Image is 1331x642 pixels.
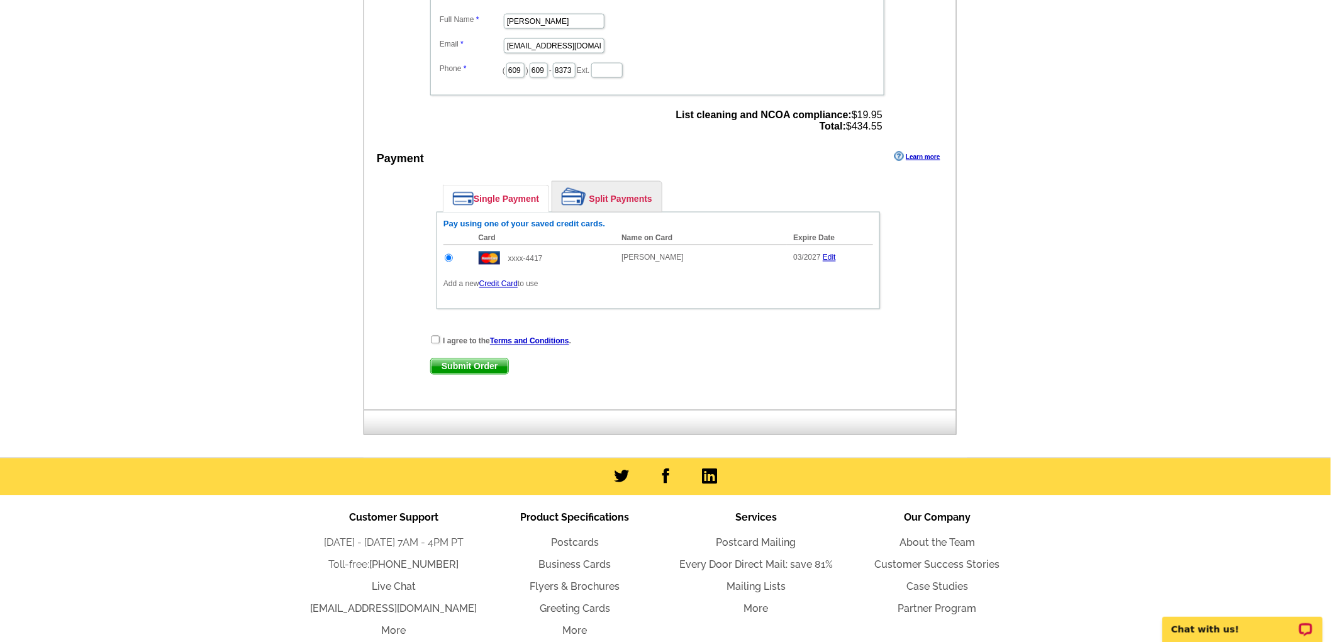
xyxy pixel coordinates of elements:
[540,603,610,615] a: Greeting Cards
[727,581,786,593] a: Mailing Lists
[490,337,569,346] a: Terms and Conditions
[562,188,586,206] img: split-payment.png
[377,150,424,167] div: Payment
[440,14,503,25] label: Full Name
[793,253,820,262] span: 03/2027
[539,559,611,571] a: Business Cards
[735,512,777,524] span: Services
[453,192,474,206] img: single-payment.png
[551,537,599,549] a: Postcards
[552,182,662,212] a: Split Payments
[311,603,477,615] a: [EMAIL_ADDRESS][DOMAIN_NAME]
[372,581,416,593] a: Live Chat
[906,581,968,593] a: Case Studies
[508,255,543,263] span: xxxx-4417
[382,625,406,637] a: More
[716,537,796,549] a: Postcard Mailing
[440,38,503,50] label: Email
[875,559,1000,571] a: Customer Success Stories
[894,152,940,162] a: Learn more
[437,60,878,79] dd: ( ) - Ext.
[479,252,500,265] img: mast.gif
[899,537,975,549] a: About the Team
[820,121,846,131] strong: Total:
[563,625,588,637] a: More
[898,603,977,615] a: Partner Program
[472,232,616,245] th: Card
[615,232,787,245] th: Name on Card
[621,253,684,262] span: [PERSON_NAME]
[443,185,549,212] a: Single Payment
[431,359,508,374] span: Submit Order
[349,512,438,524] span: Customer Support
[823,253,836,262] a: Edit
[370,559,459,571] a: [PHONE_NUMBER]
[303,536,484,551] li: [DATE] - [DATE] 7AM - 4PM PT
[443,219,873,229] h6: Pay using one of your saved credit cards.
[303,558,484,573] li: Toll-free:
[676,109,852,120] strong: List cleaning and NCOA compliance:
[904,512,971,524] span: Our Company
[521,512,630,524] span: Product Specifications
[443,337,571,346] strong: I agree to the .
[744,603,769,615] a: More
[1154,602,1331,642] iframe: LiveChat chat widget
[787,232,873,245] th: Expire Date
[679,559,833,571] a: Every Door Direct Mail: save 81%
[676,109,883,132] span: $19.95 $434.55
[440,63,503,74] label: Phone
[530,581,620,593] a: Flyers & Brochures
[479,280,518,289] a: Credit Card
[443,279,873,290] p: Add a new to use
